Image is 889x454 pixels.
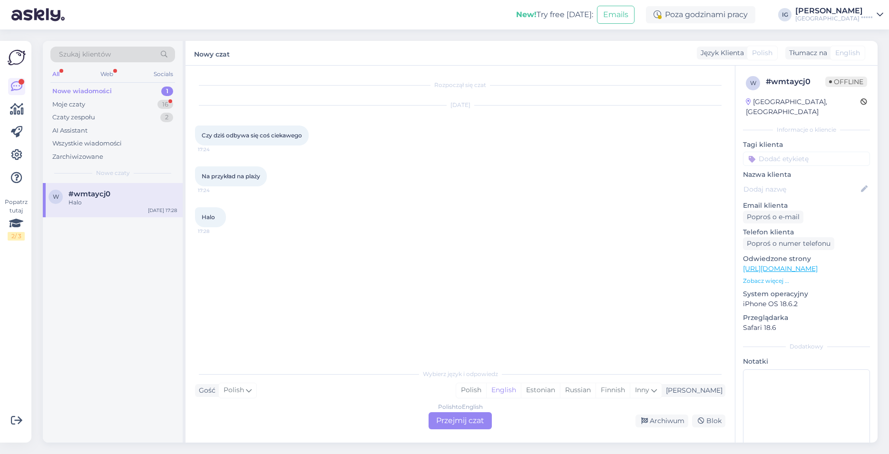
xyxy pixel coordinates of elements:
[516,10,537,19] b: New!
[743,342,870,351] div: Dodatkowy
[743,227,870,237] p: Telefon klienta
[50,68,61,80] div: All
[157,100,173,109] div: 16
[795,7,883,22] a: [PERSON_NAME][GEOGRAPHIC_DATA] *****
[743,289,870,299] p: System operacyjny
[743,152,870,166] input: Dodać etykietę
[560,383,596,397] div: Russian
[195,81,725,89] div: Rozpoczął się czat
[835,48,860,58] span: English
[198,146,234,153] span: 17:24
[52,113,95,122] div: Czaty zespołu
[743,140,870,150] p: Tagi klienta
[662,386,723,396] div: [PERSON_NAME]
[98,68,115,80] div: Web
[53,193,59,200] span: w
[202,173,260,180] span: Na przykład na plaży
[743,323,870,333] p: Safari 18.6
[161,87,173,96] div: 1
[743,313,870,323] p: Przeglądarka
[8,48,26,67] img: Askly Logo
[743,201,870,211] p: Email klienta
[68,198,177,207] div: Halo
[456,383,486,397] div: Polish
[743,170,870,180] p: Nazwa klienta
[96,169,130,177] span: Nowe czaty
[597,6,635,24] button: Emails
[596,383,630,397] div: Finnish
[438,403,483,411] div: Polish to English
[692,415,725,427] div: Blok
[635,386,649,394] span: Inny
[68,190,110,198] span: #wmtaycj0
[8,232,25,241] div: 2 / 3
[646,6,755,23] div: Poza godzinami pracy
[743,211,803,223] div: Poproś o e-mail
[785,48,827,58] div: Tłumacz na
[635,415,688,427] div: Archiwum
[52,87,112,96] div: Nowe wiadomości
[148,207,177,214] div: [DATE] 17:28
[516,9,593,20] div: Try free [DATE]:
[195,370,725,378] div: Wybierz język i odpowiedz
[697,48,744,58] div: Język Klienta
[152,68,175,80] div: Socials
[195,386,215,396] div: Gość
[52,152,103,162] div: Zarchiwizowane
[521,383,560,397] div: Estonian
[202,132,302,139] span: Czy dziś odbywa się coś ciekawego
[198,228,234,235] span: 17:28
[743,299,870,309] p: iPhone OS 18.6.2
[766,76,825,87] div: # wmtaycj0
[194,47,230,59] label: Nowy czat
[752,48,772,58] span: Polish
[52,139,122,148] div: Wszystkie wiadomości
[8,198,25,241] div: Popatrz tutaj
[743,237,834,250] div: Poproś o numer telefonu
[743,357,870,367] p: Notatki
[429,412,492,429] div: Przejmij czat
[825,77,867,87] span: Offline
[160,113,173,122] div: 2
[486,383,521,397] div: English
[743,277,870,285] p: Zobacz więcej ...
[743,126,870,134] div: Informacje o kliencie
[750,79,756,87] span: w
[202,213,215,221] span: Halo
[195,101,725,109] div: [DATE]
[52,100,85,109] div: Moje czaty
[743,254,870,264] p: Odwiedzone strony
[52,126,88,135] div: AI Assistant
[795,7,873,15] div: [PERSON_NAME]
[198,187,234,194] span: 17:24
[224,385,244,396] span: Polish
[778,8,791,21] div: IG
[743,264,818,273] a: [URL][DOMAIN_NAME]
[743,184,859,194] input: Dodaj nazwę
[746,97,860,117] div: [GEOGRAPHIC_DATA], [GEOGRAPHIC_DATA]
[59,49,111,59] span: Szukaj klientów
